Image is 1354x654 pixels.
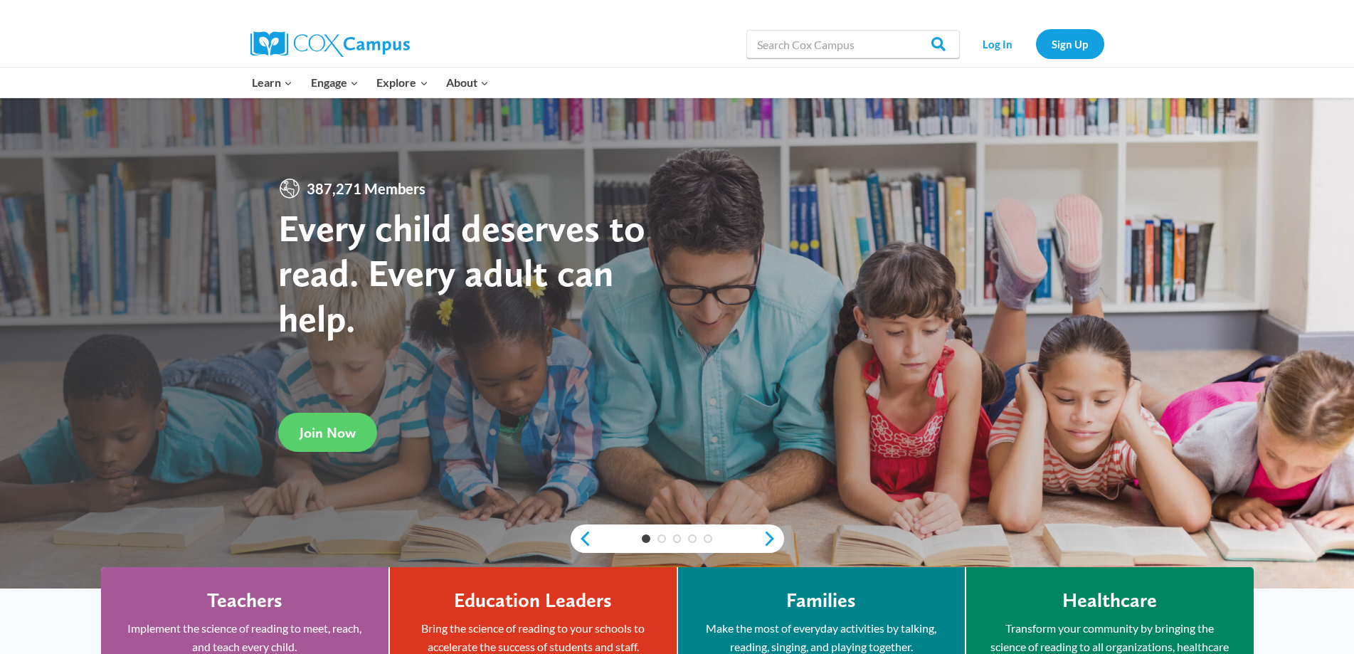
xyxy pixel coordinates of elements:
[278,413,377,452] a: Join Now
[657,534,666,543] a: 2
[454,589,612,613] h4: Education Leaders
[446,73,489,92] span: About
[207,589,282,613] h4: Teachers
[642,534,650,543] a: 1
[967,29,1104,58] nav: Secondary Navigation
[301,177,431,200] span: 387,271 Members
[376,73,428,92] span: Explore
[252,73,292,92] span: Learn
[1036,29,1104,58] a: Sign Up
[763,530,784,547] a: next
[278,205,645,341] strong: Every child deserves to read. Every adult can help.
[243,68,498,97] nav: Primary Navigation
[571,524,784,553] div: content slider buttons
[1062,589,1157,613] h4: Healthcare
[673,534,682,543] a: 3
[967,29,1029,58] a: Log In
[300,424,356,441] span: Join Now
[786,589,856,613] h4: Families
[688,534,697,543] a: 4
[571,530,592,547] a: previous
[746,30,960,58] input: Search Cox Campus
[311,73,359,92] span: Engage
[704,534,712,543] a: 5
[250,31,410,57] img: Cox Campus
